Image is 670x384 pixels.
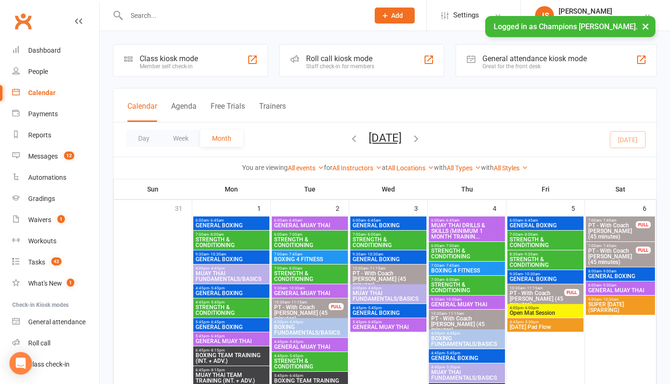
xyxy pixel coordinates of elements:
[195,338,268,344] span: GENERAL MUAY THAI
[127,102,157,122] button: Calendar
[51,257,62,265] span: 42
[431,302,503,307] span: GENERAL MUAY THAI
[274,354,346,358] span: 4:45pm
[601,297,619,302] span: - 10:30am
[200,130,243,147] button: Month
[195,348,268,352] span: 6:45pm
[28,195,55,202] div: Gradings
[382,164,388,171] strong: at
[211,102,245,122] button: Free Trials
[444,278,459,282] span: - 8:00am
[195,300,268,304] span: 4:45pm
[28,237,56,245] div: Workouts
[636,221,651,228] div: FULL
[274,218,346,223] span: 6:00am
[28,258,45,266] div: Tasks
[447,312,464,316] span: - 11:15am
[601,244,616,248] span: - 7:45am
[588,283,653,288] span: 8:00am
[445,365,460,369] span: - 5:30pm
[195,320,268,324] span: 5:45pm
[352,290,425,302] span: MUAY THAI FUNDAMENTALS/BASICS
[242,164,288,171] strong: You are viewing
[28,110,58,118] div: Payments
[274,271,346,282] span: STRENGTH & CONDITIONING
[366,306,382,310] span: - 5:45pm
[588,223,636,240] span: PT - With Coach [PERSON_NAME] (45 minutes)
[447,164,481,172] a: All Types
[588,218,636,223] span: 7:00am
[571,200,584,216] div: 5
[601,218,616,223] span: - 7:45am
[287,218,302,223] span: - 6:45am
[175,200,192,216] div: 31
[12,61,99,82] a: People
[588,302,653,313] span: SUPER [DATE] (SPARRING)
[434,164,447,171] strong: with
[636,247,651,254] div: FULL
[509,320,582,324] span: 4:45pm
[195,352,268,364] span: BOXING TEAM TRAINING (INT. + ADV.)
[509,256,582,268] span: STRENGTH & CONDITIONING
[28,174,66,181] div: Automations
[209,300,225,304] span: - 5:45pm
[369,131,402,144] button: [DATE]
[306,54,374,63] div: Roll call kiosk mode
[287,266,302,271] span: - 8:00am
[274,252,346,256] span: 7:00am
[588,273,653,279] span: GENERAL BOXING
[288,354,303,358] span: - 5:45pm
[114,179,192,199] th: Sun
[352,232,425,237] span: 7:00am
[637,16,654,36] button: ×
[28,89,55,96] div: Calendar
[431,248,503,259] span: STRENGTH & CONDITIONING
[588,288,653,293] span: GENERAL MUAY THAI
[352,306,425,310] span: 4:45pm
[601,283,616,288] span: - 9:00am
[509,272,582,276] span: 9:30am
[274,324,346,336] span: BOXING FUNDAMENTALS/BASICS
[274,358,346,369] span: STRENGTH & CONDITIONING
[509,324,582,330] span: [DATE] Pad Flow
[431,278,503,282] span: 7:00am
[352,286,425,290] span: 4:00pm
[209,320,225,324] span: - 6:45pm
[352,271,425,288] span: PT - With Coach [PERSON_NAME] (45 minutes)
[352,320,425,324] span: 5:45pm
[366,218,381,223] span: - 6:45am
[11,9,35,33] a: Clubworx
[349,179,428,199] th: Wed
[161,130,200,147] button: Week
[209,368,225,372] span: - 8:15pm
[352,266,425,271] span: 10:30am
[444,218,459,223] span: - 6:45am
[391,12,403,19] span: Add
[352,256,425,262] span: GENERAL BOXING
[274,290,346,296] span: GENERAL MUAY THAI
[126,130,161,147] button: Day
[523,252,538,256] span: - 9:30am
[12,125,99,146] a: Reports
[259,102,286,122] button: Trainers
[414,200,427,216] div: 3
[28,280,62,287] div: What's New
[428,179,506,199] th: Thu
[332,164,382,172] a: All Instructors
[287,232,302,237] span: - 7:00am
[306,63,374,70] div: Staff check-in for members
[28,339,50,347] div: Roll call
[588,244,636,248] span: 7:00am
[509,237,582,248] span: STRENGTH & CONDITIONING
[352,237,425,248] span: STRENGTH & CONDITIONING
[588,269,653,273] span: 8:00am
[493,200,506,216] div: 4
[509,276,582,282] span: GENERAL BOXING
[368,266,386,271] span: - 11:15am
[274,340,346,344] span: 4:45pm
[195,334,268,338] span: 5:45pm
[287,252,302,256] span: - 7:45am
[509,223,582,228] span: GENERAL BOXING
[12,273,99,294] a: What's New1
[352,310,425,316] span: GENERAL BOXING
